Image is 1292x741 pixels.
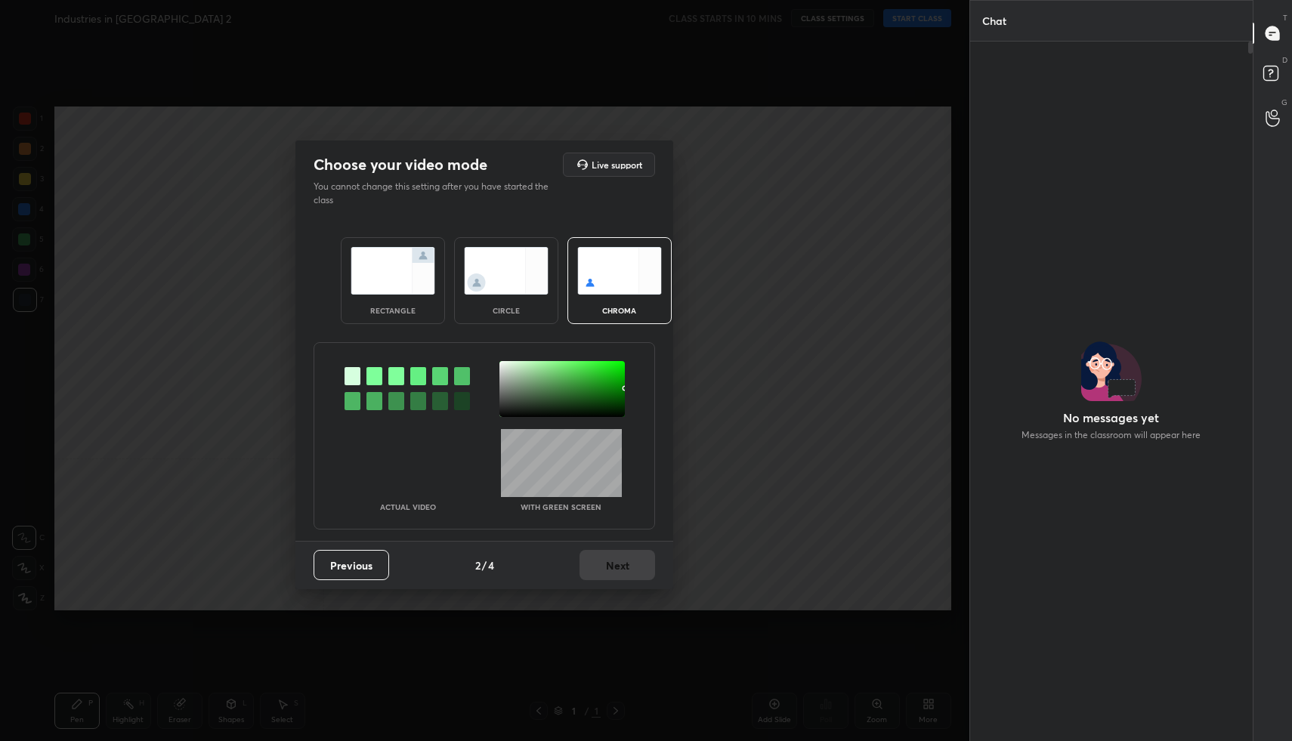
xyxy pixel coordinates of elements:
p: Actual Video [380,503,436,511]
p: D [1282,54,1287,66]
h4: 2 [475,557,481,573]
p: With green screen [521,503,601,511]
div: rectangle [363,307,423,314]
img: chromaScreenIcon.c19ab0a0.svg [577,247,662,295]
img: circleScreenIcon.acc0effb.svg [464,247,549,295]
button: Previous [314,550,389,580]
p: Chat [970,1,1018,41]
p: T [1283,12,1287,23]
h2: Choose your video mode [314,155,487,174]
div: circle [476,307,536,314]
h4: 4 [488,557,494,573]
p: G [1281,97,1287,108]
p: You cannot change this setting after you have started the class [314,180,558,207]
h4: / [482,557,487,573]
img: normalScreenIcon.ae25ed63.svg [351,247,435,295]
h5: Live support [592,160,642,169]
div: chroma [589,307,650,314]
